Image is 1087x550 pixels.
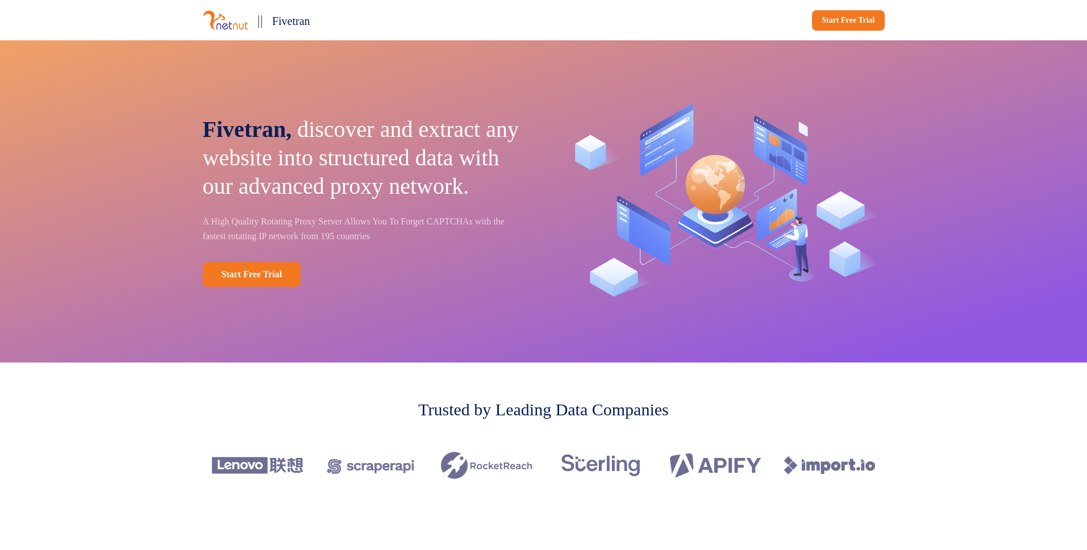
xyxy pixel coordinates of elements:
p: Trusted by Leading Data Companies [418,397,669,422]
span: Fivetran [272,15,310,27]
span: Fivetran, [203,116,292,142]
p: discover and extract any website into structured data with our advanced proxy network. [203,115,528,201]
a: Start Free Trial [203,262,301,287]
p: A High Quality Rotating Proxy Server Allows You To Forget CAPTCHAs with the fastest rotating IP n... [203,214,528,244]
p: || [257,9,263,31]
a: Start Free Trial [812,10,884,31]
